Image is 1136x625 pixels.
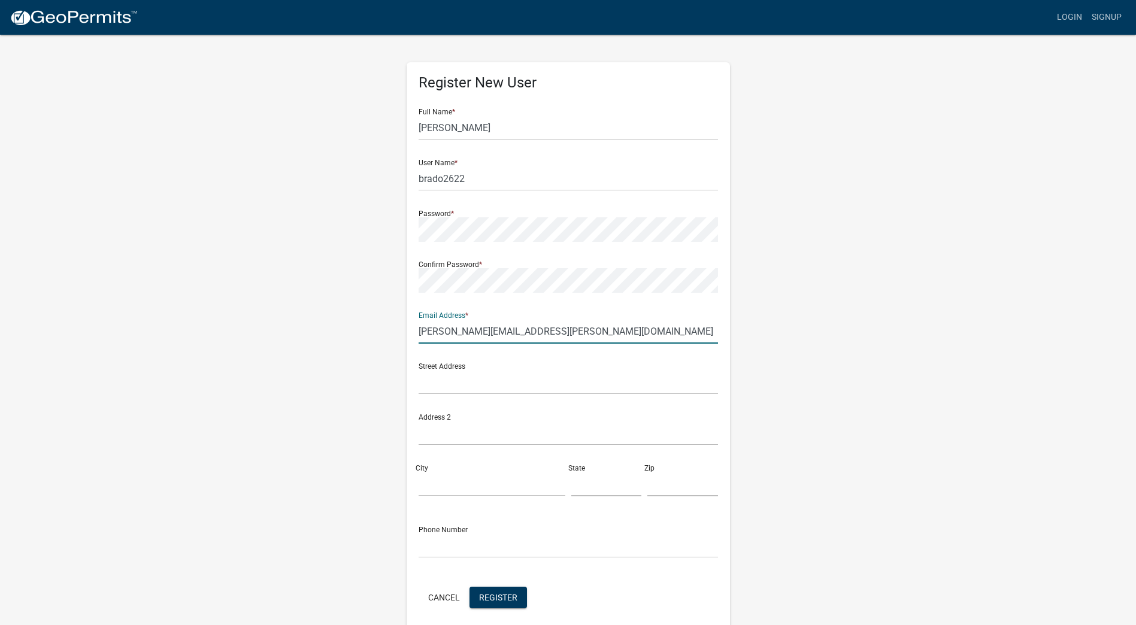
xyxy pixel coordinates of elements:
span: Register [479,592,517,602]
a: Login [1052,6,1087,29]
button: Register [469,587,527,608]
button: Cancel [419,587,469,608]
h5: Register New User [419,74,718,92]
a: Signup [1087,6,1126,29]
